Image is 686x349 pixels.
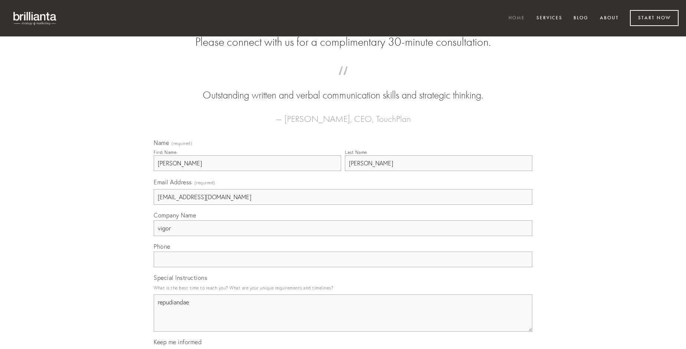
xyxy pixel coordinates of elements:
[154,294,532,332] textarea: repudiandae
[154,149,176,155] div: First Name
[154,139,169,146] span: Name
[154,35,532,49] h2: Please connect with us for a complimentary 30-minute consultation.
[630,10,679,26] a: Start Now
[154,338,202,346] span: Keep me informed
[166,103,520,126] figcaption: — [PERSON_NAME], CEO, TouchPlan
[154,178,192,186] span: Email Address
[171,141,192,146] span: (required)
[166,74,520,103] blockquote: Outstanding written and verbal communication skills and strategic thinking.
[532,12,567,25] a: Services
[154,274,207,281] span: Special Instructions
[345,149,367,155] div: Last Name
[166,74,520,88] span: “
[504,12,530,25] a: Home
[154,211,196,219] span: Company Name
[154,283,532,293] p: What is the best time to reach you? What are your unique requirements and timelines?
[7,7,63,29] img: brillianta - research, strategy, marketing
[595,12,624,25] a: About
[154,243,170,250] span: Phone
[195,178,215,188] span: (required)
[569,12,593,25] a: Blog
